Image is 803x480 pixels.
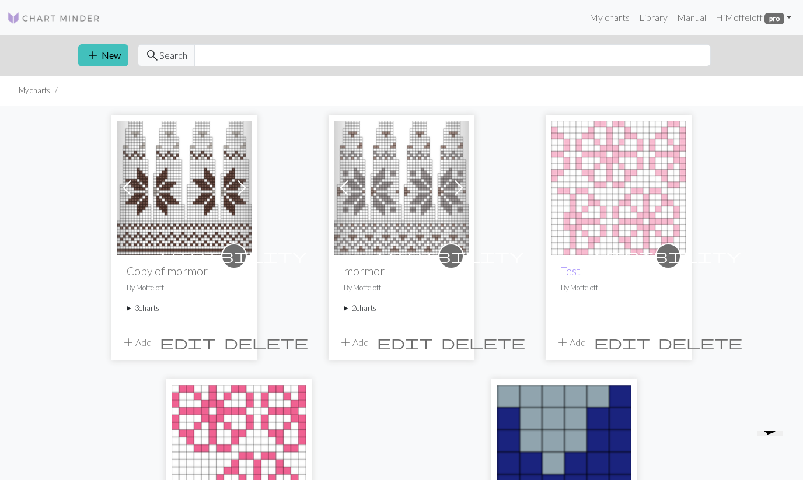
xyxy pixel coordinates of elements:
span: edit [594,334,650,351]
button: Delete [654,331,746,353]
i: Edit [594,335,650,349]
button: New [78,44,128,66]
i: private [595,244,741,268]
i: Edit [160,335,216,349]
img: mormor [334,121,469,255]
a: Test [551,181,686,192]
span: edit [377,334,433,351]
button: Delete [437,331,529,353]
button: Edit [156,331,220,353]
a: Test [561,264,581,278]
button: Delete [220,331,312,353]
i: private [161,244,307,268]
button: Edit [373,331,437,353]
span: pro [764,13,784,24]
i: private [378,244,524,268]
button: Add [551,331,590,353]
a: Library [634,6,672,29]
p: By Moffeloff [561,282,676,293]
summary: 2charts [344,303,459,314]
span: add [121,334,135,351]
img: Logo [7,11,100,25]
a: test2 [172,445,306,456]
span: add [338,334,352,351]
p: By Moffeloff [344,282,459,293]
iframe: chat widget [752,431,791,468]
span: search [145,47,159,64]
a: Manual [672,6,711,29]
span: Search [159,48,187,62]
a: test3 [497,445,631,456]
a: mormor [117,181,252,192]
span: add [556,334,570,351]
h2: Copy of mormor [127,264,242,278]
button: Add [117,331,156,353]
a: My charts [585,6,634,29]
span: visibility [378,247,524,265]
span: visibility [595,247,741,265]
button: Add [334,331,373,353]
span: delete [658,334,742,351]
a: HiMoffeloff pro [711,6,796,29]
span: delete [441,334,525,351]
img: Test [551,121,686,255]
span: add [86,47,100,64]
li: My charts [19,85,50,96]
button: Edit [590,331,654,353]
a: mormor [334,181,469,192]
h2: mormor [344,264,459,278]
i: Edit [377,335,433,349]
span: visibility [161,247,307,265]
summary: 3charts [127,303,242,314]
span: delete [224,334,308,351]
span: edit [160,334,216,351]
img: mormor [117,121,252,255]
p: By Moffeloff [127,282,242,293]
